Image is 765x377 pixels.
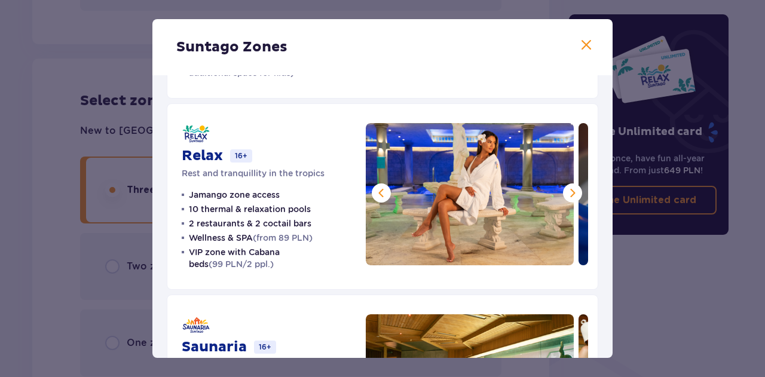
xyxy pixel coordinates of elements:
[182,123,210,145] img: Relax logo
[182,314,210,336] img: Saunaria logo
[189,203,311,215] p: 10 thermal & relaxation pools
[366,123,574,265] img: Relax
[182,167,325,179] p: Rest and tranquillity in the tropics
[189,217,311,229] p: 2 restaurants & 2 coctail bars
[209,259,274,269] span: (99 PLN/2 ppl.)
[176,38,287,56] p: Suntago Zones
[230,149,252,163] p: 16+
[182,338,247,356] p: Saunaria
[189,232,313,244] p: Wellness & SPA
[189,189,280,201] p: Jamango zone access
[189,246,351,270] p: VIP zone with Cabana beds
[254,341,276,354] p: 16+
[253,233,313,243] span: (from 89 PLN)
[182,147,223,165] p: Relax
